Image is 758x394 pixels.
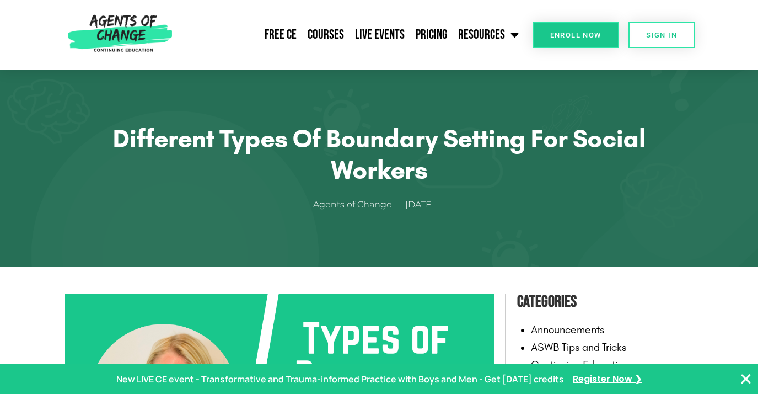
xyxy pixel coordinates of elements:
a: Courses [302,21,350,49]
a: Enroll Now [533,22,619,48]
a: Register Now ❯ [573,371,642,387]
a: Pricing [410,21,453,49]
a: Resources [453,21,524,49]
a: ASWB Tips and Tricks [531,340,627,354]
nav: Menu [177,21,524,49]
a: Agents of Change [313,197,403,213]
a: Announcements [531,323,605,336]
a: SIGN IN [628,22,695,48]
h4: Categories [517,289,694,315]
p: New LIVE CE event - Transformative and Trauma-informed Practice with Boys and Men - Get [DATE] cr... [116,371,564,387]
span: Agents of Change [313,197,392,213]
a: [DATE] [405,197,445,213]
a: Continuing Education [531,358,628,371]
span: Enroll Now [550,31,601,39]
button: Close Banner [739,372,752,386]
span: SIGN IN [646,31,677,39]
time: [DATE] [405,199,434,210]
a: Free CE [259,21,302,49]
a: Live Events [350,21,410,49]
h1: Different Types of Boundary Setting for Social Workers [93,123,666,185]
